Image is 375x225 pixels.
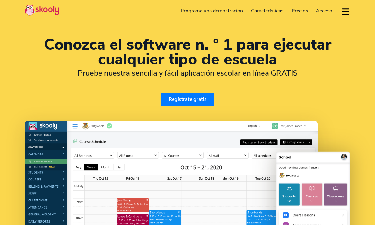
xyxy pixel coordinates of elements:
img: Skooly [25,4,59,16]
a: Características [247,6,288,16]
h2: Pruebe nuestra sencilla y fácil aplicación escolar en línea GRATIS [25,68,350,78]
span: Precios [292,7,308,14]
a: Registrate gratis [161,93,214,106]
button: dropdown menu [341,4,350,19]
span: Acceso [316,7,332,14]
a: Programe una demostración [177,6,247,16]
a: Precios [288,6,312,16]
h1: Conozca el software n. ° 1 para ejecutar cualquier tipo de escuela [25,37,350,67]
a: Acceso [312,6,336,16]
